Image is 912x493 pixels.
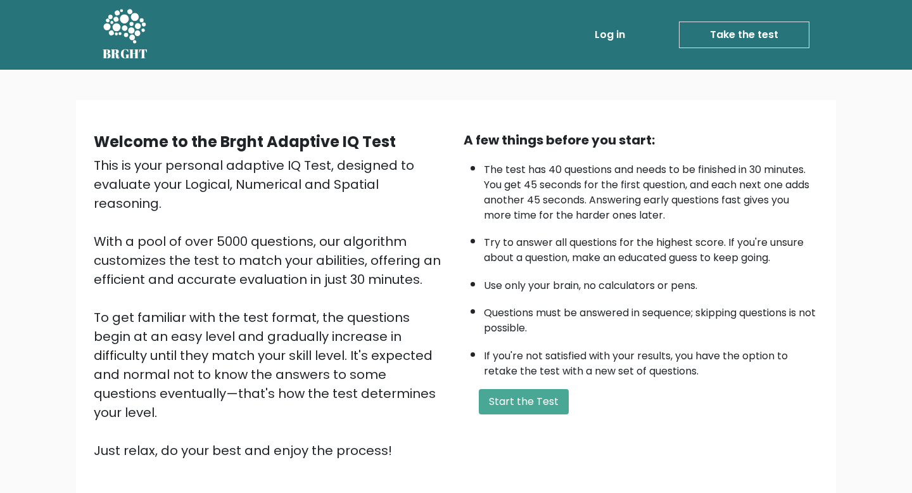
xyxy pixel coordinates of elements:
b: Welcome to the Brght Adaptive IQ Test [94,131,396,152]
div: This is your personal adaptive IQ Test, designed to evaluate your Logical, Numerical and Spatial ... [94,156,448,460]
h5: BRGHT [103,46,148,61]
li: If you're not satisfied with your results, you have the option to retake the test with a new set ... [484,342,818,379]
a: BRGHT [103,5,148,65]
div: A few things before you start: [464,131,818,150]
a: Take the test [679,22,809,48]
li: Questions must be answered in sequence; skipping questions is not possible. [484,299,818,336]
button: Start the Test [479,389,569,414]
a: Log in [590,22,630,48]
li: Try to answer all questions for the highest score. If you're unsure about a question, make an edu... [484,229,818,266]
li: Use only your brain, no calculators or pens. [484,272,818,293]
li: The test has 40 questions and needs to be finished in 30 minutes. You get 45 seconds for the firs... [484,156,818,223]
